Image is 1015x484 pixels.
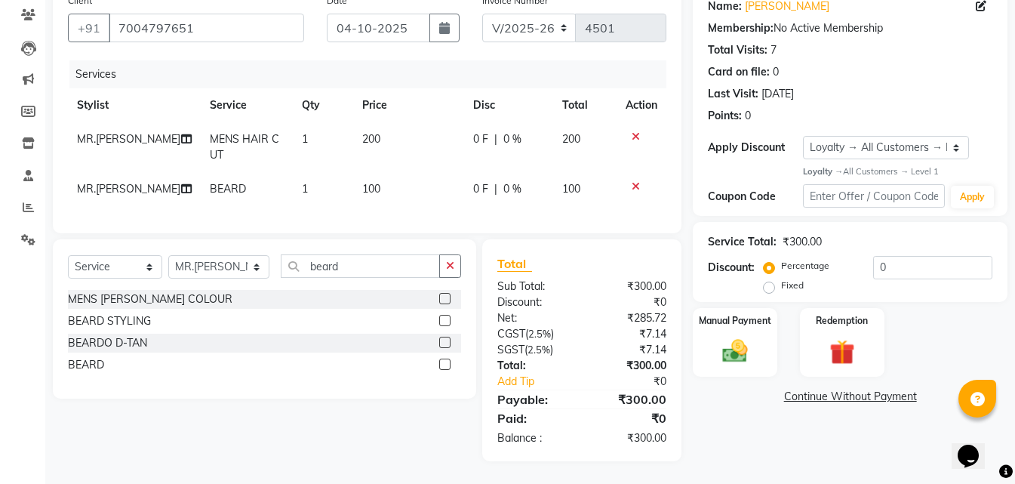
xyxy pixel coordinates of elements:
[528,328,551,340] span: 2.5%
[68,313,151,329] div: BEARD STYLING
[281,254,439,278] input: Search or Scan
[109,14,304,42] input: Search by Name/Mobile/Email/Code
[486,409,582,427] div: Paid:
[353,88,464,122] th: Price
[473,131,488,147] span: 0 F
[302,132,308,146] span: 1
[473,181,488,197] span: 0 F
[562,132,580,146] span: 200
[362,182,380,196] span: 100
[715,337,755,365] img: _cash.svg
[816,314,868,328] label: Redemption
[770,42,777,58] div: 7
[708,234,777,250] div: Service Total:
[708,189,803,205] div: Coupon Code
[952,424,1000,469] iframe: chat widget
[210,182,246,196] span: BEARD
[582,409,678,427] div: ₹0
[503,131,521,147] span: 0 %
[582,279,678,294] div: ₹300.00
[486,358,582,374] div: Total:
[486,279,582,294] div: Sub Total:
[68,335,147,351] div: BEARDO D-TAN
[582,294,678,310] div: ₹0
[761,86,794,102] div: [DATE]
[293,88,354,122] th: Qty
[783,234,822,250] div: ₹300.00
[708,260,755,276] div: Discount:
[210,132,279,162] span: MENS HAIR CUT
[708,20,992,36] div: No Active Membership
[503,181,521,197] span: 0 %
[582,310,678,326] div: ₹285.72
[77,182,180,196] span: MR.[PERSON_NAME]
[708,20,774,36] div: Membership:
[486,430,582,446] div: Balance :
[699,314,771,328] label: Manual Payment
[745,108,751,124] div: 0
[582,342,678,358] div: ₹7.14
[822,337,863,368] img: _gift.svg
[497,256,532,272] span: Total
[708,42,767,58] div: Total Visits:
[781,259,829,273] label: Percentage
[562,182,580,196] span: 100
[708,108,742,124] div: Points:
[302,182,308,196] span: 1
[497,327,525,341] span: CGST
[68,88,201,122] th: Stylist
[201,88,292,122] th: Service
[803,166,843,177] strong: Loyalty →
[494,181,497,197] span: |
[486,326,582,342] div: ( )
[486,390,582,408] div: Payable:
[951,186,994,208] button: Apply
[582,430,678,446] div: ₹300.00
[553,88,617,122] th: Total
[708,86,758,102] div: Last Visit:
[362,132,380,146] span: 200
[68,357,104,373] div: BEARD
[497,343,524,356] span: SGST
[598,374,678,390] div: ₹0
[803,165,992,178] div: All Customers → Level 1
[486,374,598,390] a: Add Tip
[486,294,582,310] div: Discount:
[77,132,180,146] span: MR.[PERSON_NAME]
[494,131,497,147] span: |
[582,326,678,342] div: ₹7.14
[582,390,678,408] div: ₹300.00
[696,389,1004,405] a: Continue Without Payment
[617,88,666,122] th: Action
[68,14,110,42] button: +91
[486,342,582,358] div: ( )
[803,184,945,208] input: Enter Offer / Coupon Code
[582,358,678,374] div: ₹300.00
[68,291,232,307] div: MENS [PERSON_NAME] COLOUR
[773,64,779,80] div: 0
[781,279,804,292] label: Fixed
[527,344,550,356] span: 2.5%
[464,88,553,122] th: Disc
[486,310,582,326] div: Net:
[708,64,770,80] div: Card on file:
[708,140,803,156] div: Apply Discount
[69,60,678,88] div: Services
